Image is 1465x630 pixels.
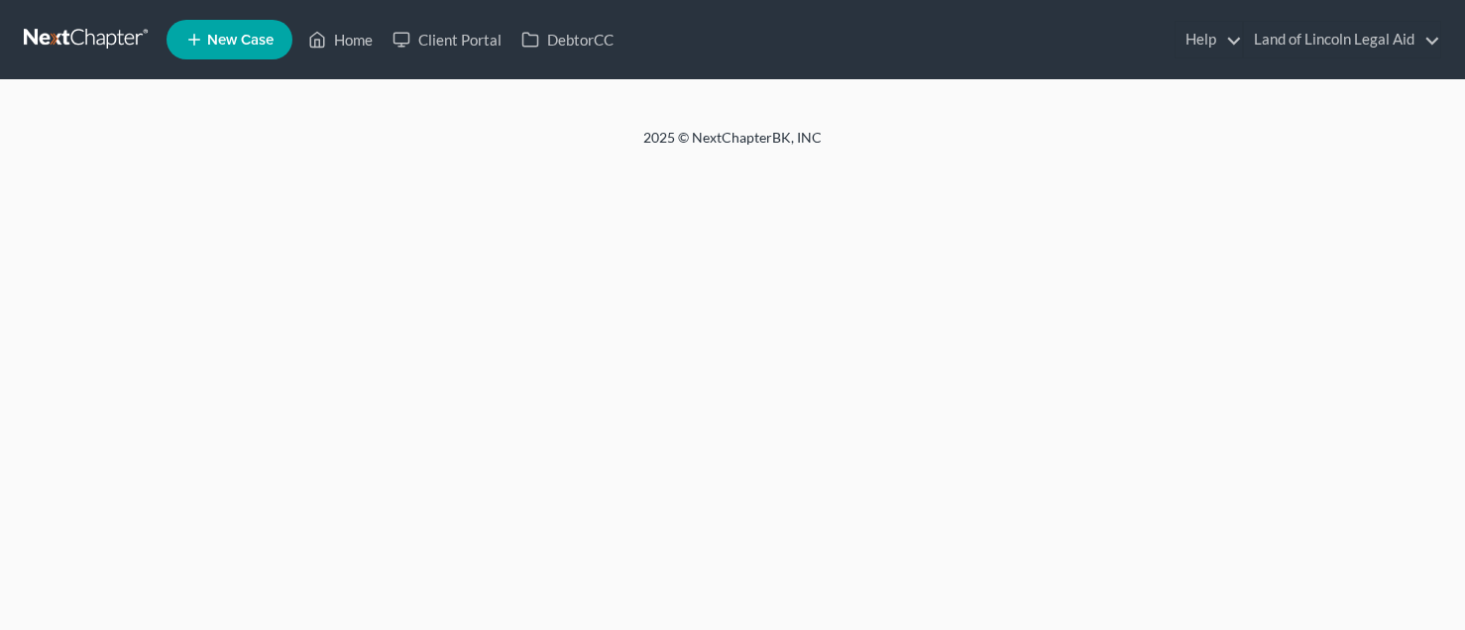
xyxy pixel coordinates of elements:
[1244,22,1440,57] a: Land of Lincoln Legal Aid
[168,128,1297,163] div: 2025 © NextChapterBK, INC
[298,22,383,57] a: Home
[1176,22,1242,57] a: Help
[383,22,511,57] a: Client Portal
[511,22,623,57] a: DebtorCC
[167,20,292,59] new-legal-case-button: New Case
